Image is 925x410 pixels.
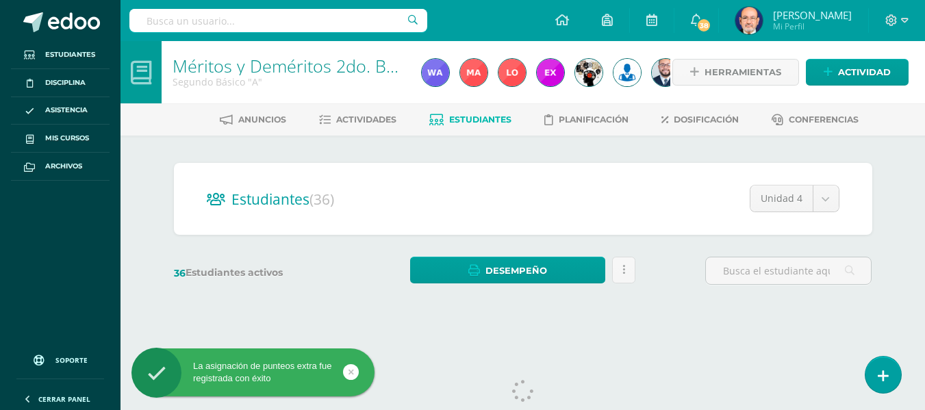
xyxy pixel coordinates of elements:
span: Estudiantes [45,49,95,60]
span: Dosificación [674,114,739,125]
img: 09f555c855daf529ee510278f1ca1ec7.png [460,59,487,86]
span: Anuncios [238,114,286,125]
span: 36 [174,267,186,279]
span: (36) [309,190,334,209]
a: Estudiantes [11,41,110,69]
a: Planificación [544,109,629,131]
a: Soporte [16,342,104,375]
a: Disciplina [11,69,110,97]
input: Busca un usuario... [129,9,427,32]
a: Herramientas [672,59,799,86]
span: Mi Perfil [773,21,852,32]
a: Conferencias [772,109,859,131]
a: Mis cursos [11,125,110,153]
span: 38 [696,18,711,33]
span: Estudiantes [231,190,334,209]
span: Planificación [559,114,629,125]
span: [PERSON_NAME] [773,8,852,22]
span: Actividades [336,114,396,125]
span: Asistencia [45,105,88,116]
img: 6a2ad2c6c0b72cf555804368074c1b95.png [652,59,679,86]
a: Estudiantes [429,109,511,131]
a: Actividades [319,109,396,131]
span: Mis cursos [45,133,89,144]
a: Archivos [11,153,110,181]
span: Desempeño [485,258,547,283]
img: 6048ae9c2eba16dcb25a041118cbde53.png [575,59,603,86]
img: 15a074f41613a7f727dddaabd9de4821.png [537,59,564,86]
h1: Méritos y Deméritos 2do. Básico "A" [173,56,405,75]
a: Méritos y Deméritos 2do. Básico "A" [173,54,453,77]
span: Disciplina [45,77,86,88]
img: f7437607c346200c0f891bf59229902d.png [422,59,449,86]
input: Busca el estudiante aquí... [706,257,871,284]
img: 3d645cbe1293924e2eb96234d7fd56d6.png [735,7,763,34]
span: Archivos [45,161,82,172]
span: Cerrar panel [38,394,90,404]
div: La asignación de punteos extra fue registrada con éxito [131,360,375,385]
span: Actividad [838,60,891,85]
div: Segundo Básico 'A' [173,75,405,88]
a: Actividad [806,59,909,86]
a: Asistencia [11,97,110,125]
img: da59f6ea21f93948affb263ca1346426.png [613,59,641,86]
label: Estudiantes activos [174,266,340,279]
span: Soporte [55,355,88,365]
img: 1a4455a17abe8e661e4fee09cdba458f.png [498,59,526,86]
a: Dosificación [661,109,739,131]
a: Anuncios [220,109,286,131]
a: Desempeño [410,257,605,283]
a: Unidad 4 [750,185,839,212]
span: Estudiantes [449,114,511,125]
span: Conferencias [789,114,859,125]
span: Herramientas [705,60,781,85]
span: Unidad 4 [761,185,802,212]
